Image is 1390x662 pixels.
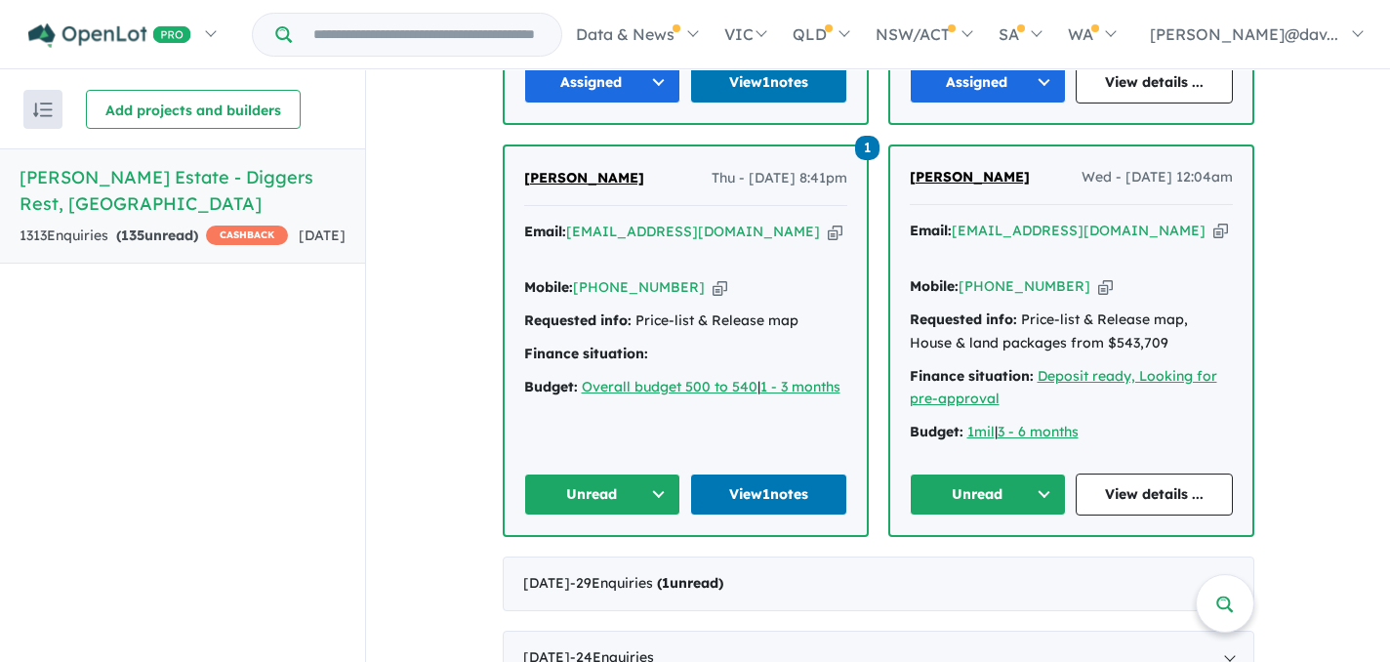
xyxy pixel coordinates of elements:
strong: Finance situation: [524,345,648,362]
button: Assigned [910,62,1067,103]
div: Price-list & Release map, House & land packages from $543,709 [910,309,1233,355]
a: 1 [855,134,879,160]
strong: ( unread) [116,227,198,244]
a: [PHONE_NUMBER] [573,278,705,296]
strong: ( unread) [657,574,723,592]
strong: Requested info: [524,311,632,329]
span: Thu - [DATE] 8:41pm [712,167,847,190]
div: | [910,421,1233,444]
span: [PERSON_NAME]@dav... [1150,24,1338,44]
strong: Mobile: [524,278,573,296]
button: Copy [713,277,727,298]
img: sort.svg [33,103,53,117]
strong: Mobile: [910,277,959,295]
span: 135 [121,227,144,244]
a: [EMAIL_ADDRESS][DOMAIN_NAME] [566,223,820,240]
span: [PERSON_NAME] [524,169,644,186]
button: Copy [828,222,842,242]
a: Deposit ready, Looking for pre-approval [910,367,1217,408]
button: Add projects and builders [86,90,301,129]
a: [PHONE_NUMBER] [959,277,1090,295]
strong: Finance situation: [910,367,1034,385]
button: Assigned [524,62,681,103]
input: Try estate name, suburb, builder or developer [296,14,557,56]
a: 1 - 3 months [760,378,840,395]
a: [EMAIL_ADDRESS][DOMAIN_NAME] [952,222,1206,239]
span: - 29 Enquir ies [570,574,723,592]
span: 1 [855,136,879,160]
div: Price-list & Release map [524,310,847,333]
a: [PERSON_NAME] [910,166,1030,189]
div: 1313 Enquir ies [20,225,288,248]
span: Wed - [DATE] 12:04am [1082,166,1233,189]
button: Unread [910,474,1067,516]
span: 1 [662,574,670,592]
button: Copy [1213,221,1228,241]
div: | [524,376,847,399]
a: 3 - 6 months [998,423,1079,440]
span: CASHBACK [206,226,288,245]
strong: Email: [524,223,566,240]
a: View details ... [1076,62,1233,103]
span: [DATE] [299,227,346,244]
strong: Budget: [910,423,963,440]
a: Overall budget 500 to 540 [582,378,757,395]
strong: Budget: [524,378,578,395]
a: View1notes [690,62,847,103]
h5: [PERSON_NAME] Estate - Diggers Rest , [GEOGRAPHIC_DATA] [20,164,346,217]
button: Unread [524,474,681,516]
strong: Requested info: [910,310,1017,328]
button: Copy [1098,276,1113,297]
span: [PERSON_NAME] [910,168,1030,186]
a: [PERSON_NAME] [524,167,644,190]
div: [DATE] [503,557,1254,611]
strong: Email: [910,222,952,239]
a: 1mil [967,423,995,440]
img: Openlot PRO Logo White [28,23,191,48]
a: View1notes [690,474,847,516]
a: View details ... [1076,474,1233,516]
